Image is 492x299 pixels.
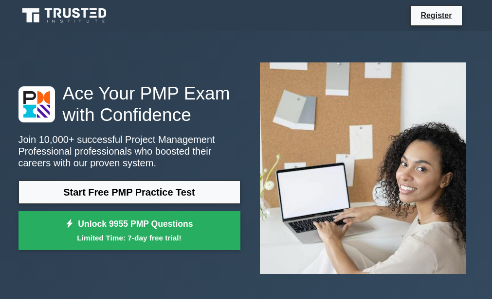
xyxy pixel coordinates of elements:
[18,82,240,126] h1: Ace Your PMP Exam with Confidence
[18,211,240,250] a: Unlock 9955 PMP QuestionsLimited Time: 7-day free trial!
[415,9,457,21] a: Register
[18,134,240,169] p: Join 10,000+ successful Project Management Professional professionals who boosted their careers w...
[18,180,240,204] a: Start Free PMP Practice Test
[31,232,228,243] small: Limited Time: 7-day free trial!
